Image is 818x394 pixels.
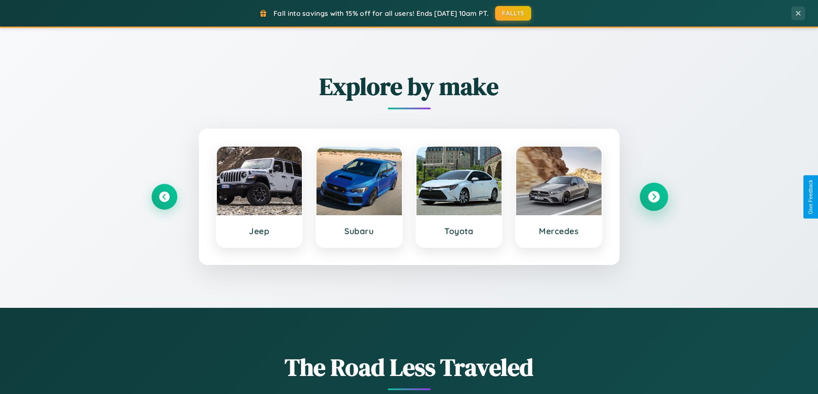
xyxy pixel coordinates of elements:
[808,180,814,214] div: Give Feedback
[274,9,489,18] span: Fall into savings with 15% off for all users! Ends [DATE] 10am PT.
[152,351,667,384] h1: The Road Less Traveled
[495,6,531,21] button: FALL15
[325,226,393,236] h3: Subaru
[425,226,493,236] h3: Toyota
[152,70,667,103] h2: Explore by make
[525,226,593,236] h3: Mercedes
[225,226,294,236] h3: Jeep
